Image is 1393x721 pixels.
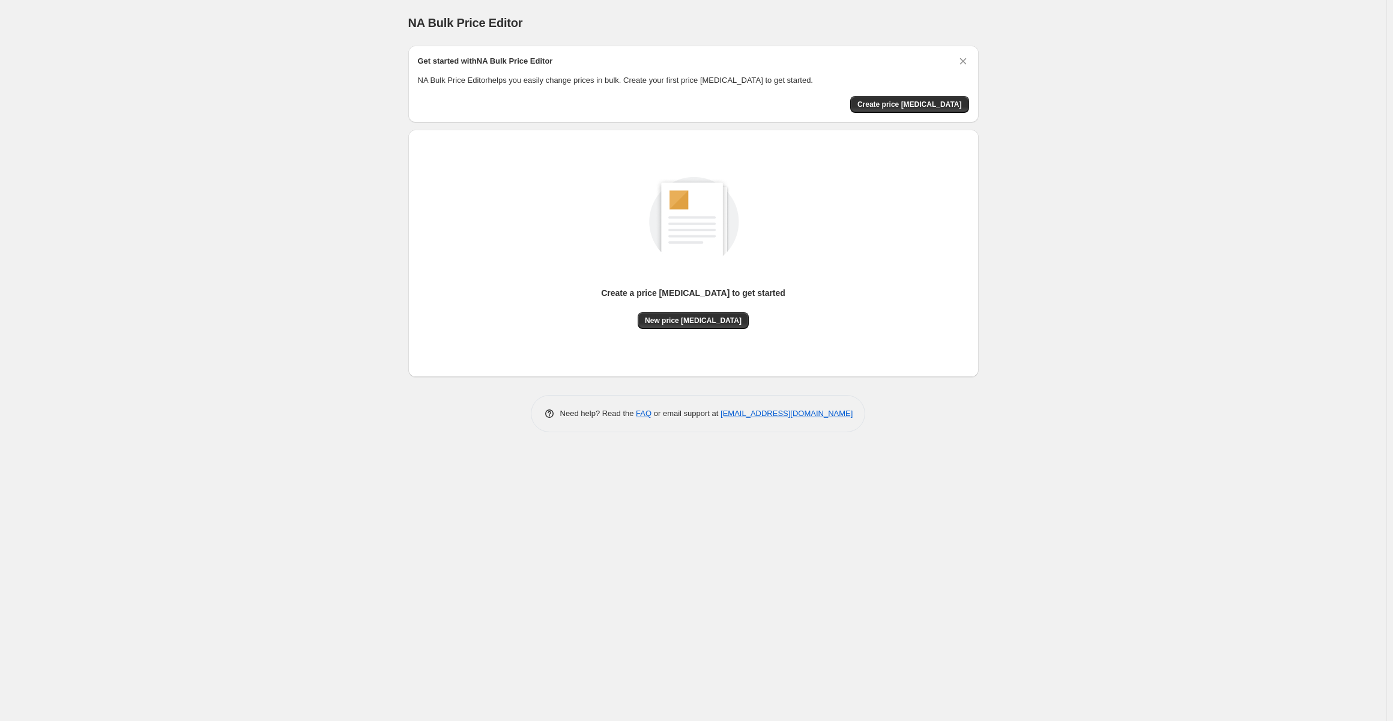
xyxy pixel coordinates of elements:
[560,409,636,418] span: Need help? Read the
[418,74,969,86] p: NA Bulk Price Editor helps you easily change prices in bulk. Create your first price [MEDICAL_DAT...
[957,55,969,67] button: Dismiss card
[601,287,785,299] p: Create a price [MEDICAL_DATA] to get started
[418,55,553,67] h2: Get started with NA Bulk Price Editor
[408,16,523,29] span: NA Bulk Price Editor
[850,96,969,113] button: Create price change job
[857,100,962,109] span: Create price [MEDICAL_DATA]
[636,409,651,418] a: FAQ
[721,409,853,418] a: [EMAIL_ADDRESS][DOMAIN_NAME]
[645,316,742,325] span: New price [MEDICAL_DATA]
[638,312,749,329] button: New price [MEDICAL_DATA]
[651,409,721,418] span: or email support at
